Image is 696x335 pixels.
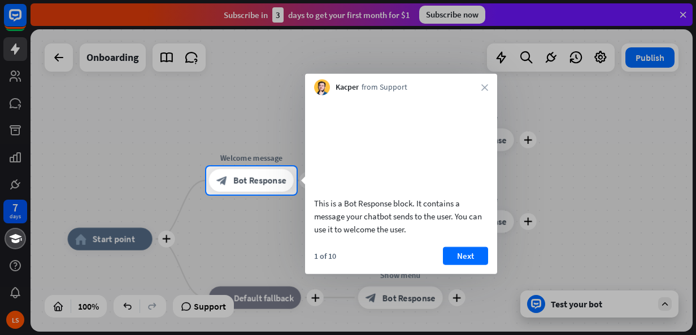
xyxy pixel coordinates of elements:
[443,246,488,265] button: Next
[314,196,488,235] div: This is a Bot Response block. It contains a message your chatbot sends to the user. You can use i...
[481,84,488,91] i: close
[314,250,336,261] div: 1 of 10
[362,82,407,93] span: from Support
[233,175,286,186] span: Bot Response
[216,175,228,186] i: block_bot_response
[336,82,359,93] span: Kacper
